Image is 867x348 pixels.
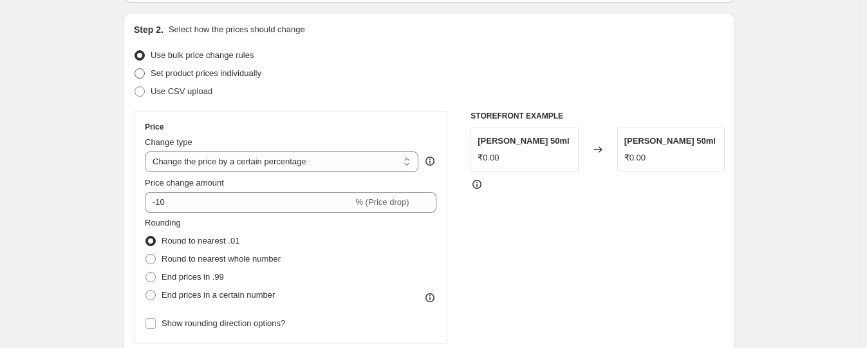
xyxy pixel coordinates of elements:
span: Change type [145,137,192,147]
div: help [424,155,436,168]
span: Use bulk price change rules [151,50,254,60]
span: [PERSON_NAME] 50ml [624,136,716,146]
h6: STOREFRONT EXAMPLE [471,111,725,121]
span: End prices in .99 [162,272,224,282]
h2: Step 2. [134,23,163,36]
span: [PERSON_NAME] 50ml [478,136,569,146]
div: ₹0.00 [478,151,499,164]
span: Set product prices individually [151,68,261,78]
h3: Price [145,122,163,132]
span: End prices in a certain number [162,290,275,300]
span: Show rounding direction options? [162,318,285,328]
span: Rounding [145,218,181,227]
span: % (Price drop) [355,197,409,207]
span: Round to nearest whole number [162,254,281,264]
p: Select how the prices should change [169,23,305,36]
span: Round to nearest .01 [162,236,239,246]
input: -15 [145,192,353,213]
span: Use CSV upload [151,86,212,96]
div: ₹0.00 [624,151,646,164]
span: Price change amount [145,178,224,188]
